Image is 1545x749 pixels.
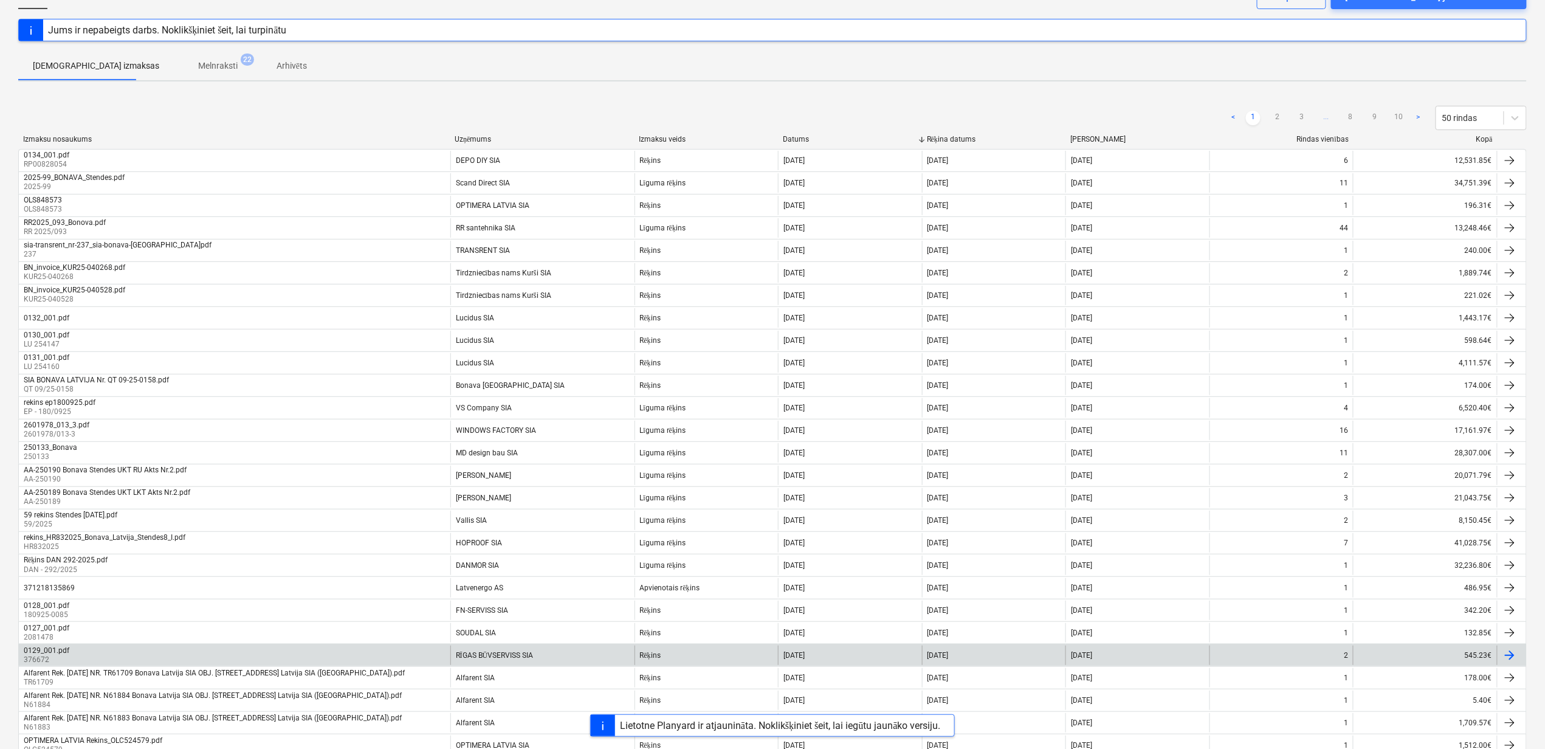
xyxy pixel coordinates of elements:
[1353,533,1497,553] div: 41,028.75€
[24,542,188,552] p: HR832025
[1071,314,1092,322] div: [DATE]
[24,474,189,485] p: AA-250190
[24,398,95,407] div: rekins ep1800925.pdf
[1071,336,1092,345] div: [DATE]
[1353,173,1497,193] div: 34,751.39€
[1071,516,1092,525] div: [DATE]
[927,201,949,210] div: [DATE]
[640,584,700,593] div: Apvienotais rēķins
[783,471,805,480] div: [DATE]
[24,533,185,542] div: rekins_HR832025_Bonava_Latvija_Stendes8_I.pdf
[24,204,64,215] p: OLS848573
[24,700,404,710] p: N61884
[927,539,949,547] div: [DATE]
[1344,494,1348,502] div: 3
[1353,286,1497,305] div: 221.02€
[927,651,949,660] div: [DATE]
[1353,151,1497,170] div: 12,531.85€
[1071,606,1092,615] div: [DATE]
[1071,224,1092,232] div: [DATE]
[783,629,805,637] div: [DATE]
[456,201,529,210] div: OPTIMERA LATVIA SIA
[1214,135,1349,144] div: Rindas vienības
[1344,584,1348,592] div: 1
[783,246,805,255] div: [DATE]
[24,272,128,282] p: KUR25-040268
[1227,111,1241,125] a: Previous page
[620,720,941,731] div: Lietotne Planyard ir atjaunināta. Noklikšķiniet šeit, lai iegūtu jaunāko versiju.
[24,384,171,395] p: QT 09/25-0158
[1344,404,1348,412] div: 4
[927,135,1061,144] div: Rēķina datums
[1071,674,1092,682] div: [DATE]
[783,135,917,143] div: Datums
[1353,623,1497,643] div: 132.85€
[1353,466,1497,485] div: 20,071.79€
[24,286,125,294] div: BN_invoice_KUR25-040528.pdf
[24,443,77,452] div: 250133_Bonava
[1071,584,1092,592] div: [DATE]
[456,449,518,457] div: MD design bau SIA
[640,291,661,300] div: Rēķins
[1344,561,1348,570] div: 1
[927,179,949,187] div: [DATE]
[927,561,949,570] div: [DATE]
[24,218,106,227] div: RR2025_093_Bonova.pdf
[456,314,494,322] div: Lucidus SIA
[1071,561,1092,570] div: [DATE]
[1071,471,1092,480] div: [DATE]
[1071,156,1092,165] div: [DATE]
[24,677,407,688] p: TR61709
[1340,426,1348,435] div: 16
[24,294,128,305] p: KUR25-040528
[24,556,108,565] div: Rēķins DAN 292-2025.pdf
[783,314,805,322] div: [DATE]
[456,606,508,615] div: FN-SERVISS SIA
[927,471,949,480] div: [DATE]
[927,674,949,682] div: [DATE]
[456,156,500,165] div: DEPO DIY SIA
[198,60,238,72] p: Melnraksti
[1344,359,1348,367] div: 1
[927,449,949,457] div: [DATE]
[640,381,661,390] div: Rēķins
[1071,201,1092,210] div: [DATE]
[783,426,805,435] div: [DATE]
[456,179,510,187] div: Scand Direct SIA
[640,156,661,165] div: Rēķins
[456,246,510,255] div: TRANSRENT SIA
[456,584,503,592] div: Latvenergo AS
[640,201,661,210] div: Rēķins
[927,584,949,592] div: [DATE]
[1340,449,1348,457] div: 11
[1344,696,1348,705] div: 1
[927,156,949,165] div: [DATE]
[456,539,502,547] div: HOPROOF SIA
[455,135,629,144] div: Uzņēmums
[640,246,661,255] div: Rēķins
[640,404,686,413] div: Līguma rēķins
[1353,241,1497,260] div: 240.00€
[456,561,499,570] div: DANMOR SIA
[927,381,949,390] div: [DATE]
[1319,111,1333,125] a: ...
[1344,269,1348,277] div: 2
[24,182,127,192] p: 2025-99
[927,336,949,345] div: [DATE]
[783,539,805,547] div: [DATE]
[24,159,72,170] p: RP00828054
[24,314,69,322] div: 0132_001.pdf
[24,610,72,620] p: 180925-0085
[927,629,949,637] div: [DATE]
[1071,651,1092,660] div: [DATE]
[783,584,805,592] div: [DATE]
[1353,353,1497,373] div: 4,111.57€
[1353,646,1497,665] div: 545.23€
[1392,111,1406,125] a: Page 10
[1344,674,1348,682] div: 1
[1344,156,1348,165] div: 6
[24,646,69,655] div: 0129_001.pdf
[24,173,125,182] div: 2025-99_BONAVA_Stendes.pdf
[783,449,805,457] div: [DATE]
